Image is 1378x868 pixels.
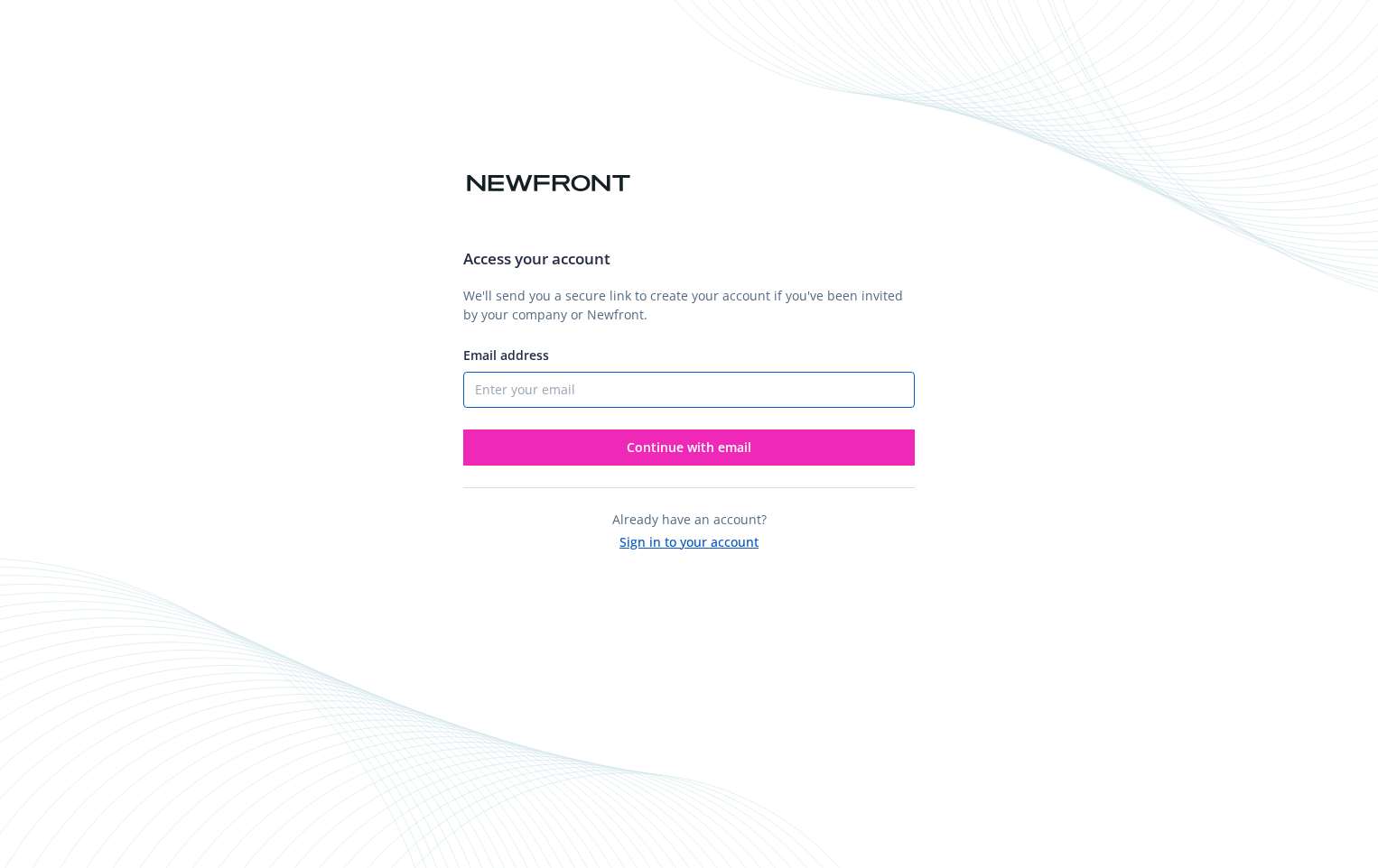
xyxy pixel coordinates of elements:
[612,511,767,528] span: Already have an account?
[463,168,634,199] img: Newfront logo
[463,247,915,271] h3: Access your account
[463,286,915,324] p: We'll send you a secure link to create your account if you've been invited by your company or New...
[463,429,915,466] button: Continue with email
[627,439,751,456] span: Continue with email
[619,529,759,551] button: Sign in to your account
[463,346,549,364] span: Email address
[463,372,915,408] input: Enter your email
